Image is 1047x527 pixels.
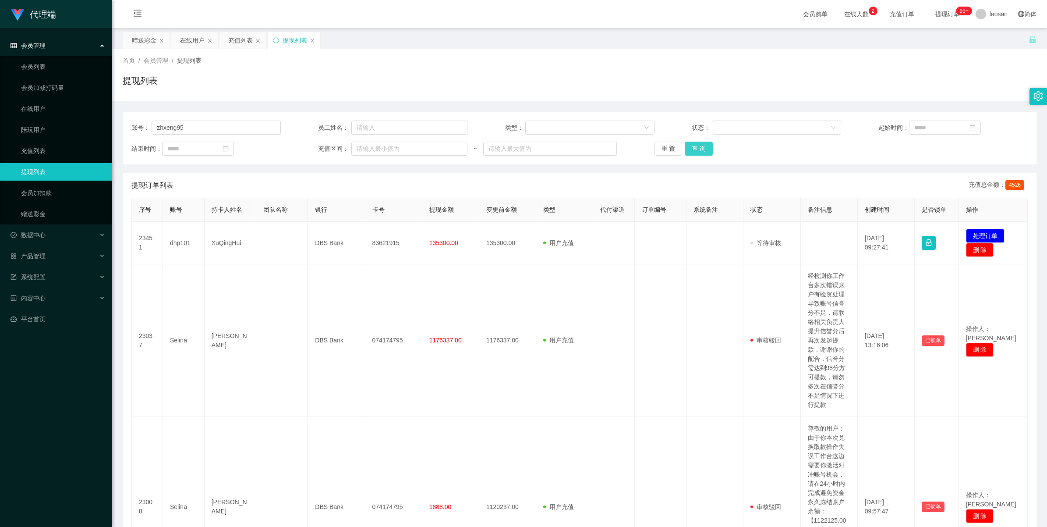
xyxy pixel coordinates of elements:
a: 赠送彩金 [21,205,105,223]
a: 提现列表 [21,163,105,181]
span: 审核驳回 [750,503,781,510]
span: 提现列表 [177,57,202,64]
i: 图标: down [831,125,836,131]
span: 4526 [1005,180,1024,190]
span: 账号 [170,206,182,213]
td: XuQingHui [205,222,256,264]
i: 图标: close [159,38,164,43]
i: 图标: calendar [223,146,229,152]
span: 会员管理 [144,57,168,64]
span: 充值区间： [318,144,351,153]
span: 1888.00 [429,503,452,510]
i: 图标: check-circle-o [11,232,17,238]
button: 图标: lock [922,236,936,250]
i: 图标: global [1018,11,1024,17]
i: 图标: unlock [1029,36,1036,43]
span: 在线人数 [840,11,873,17]
span: 卡号 [372,206,385,213]
button: 删 除 [966,243,994,257]
td: 83621915 [365,222,422,264]
div: 赠送彩金 [132,32,156,49]
i: 图标: menu-fold [123,0,152,28]
i: 图标: profile [11,295,17,301]
td: DBS Bank [308,222,365,264]
div: 充值列表 [228,32,253,49]
a: 会员加减打码量 [21,79,105,96]
p: 2 [871,7,874,15]
input: 请输入 [152,121,281,135]
i: 图标: close [255,38,261,43]
td: 1176337.00 [479,264,536,417]
sup: 1219 [956,7,972,15]
span: 系统备注 [693,206,718,213]
h1: 代理端 [30,0,56,28]
span: 操作人：[PERSON_NAME] [966,325,1016,342]
span: 账号： [131,123,152,132]
td: 23037 [132,264,163,417]
span: 员工姓名： [318,123,351,132]
button: 删 除 [966,509,994,523]
sup: 2 [869,7,877,15]
button: 处理订单 [966,229,1005,243]
td: Selina [163,264,205,417]
a: 充值列表 [21,142,105,160]
i: 图标: table [11,43,17,49]
span: 用户充值 [543,337,574,344]
td: DBS Bank [308,264,365,417]
span: / [172,57,173,64]
i: 图标: calendar [969,125,976,131]
img: logo.9652507e.png [11,9,25,21]
span: 银行 [315,206,327,213]
span: 备注信息 [808,206,832,213]
span: 内容中心 [11,295,46,302]
span: 系统配置 [11,274,46,281]
span: 操作 [966,206,978,213]
span: 首页 [123,57,135,64]
span: 持卡人姓名 [212,206,242,213]
span: 结束时间： [131,144,162,153]
button: 重 置 [654,142,683,156]
a: 会员列表 [21,58,105,75]
span: 是否锁单 [922,206,946,213]
i: 图标: form [11,274,17,280]
span: 1176337.00 [429,337,462,344]
span: 135300.00 [429,239,458,246]
input: 请输入最大值为 [483,142,617,156]
span: 用户充值 [543,503,574,510]
i: 图标: close [207,38,212,43]
div: 提现列表 [283,32,307,49]
td: [DATE] 09:27:41 [858,222,915,264]
span: 充值订单 [885,11,919,17]
a: 代理端 [11,11,56,18]
span: 操作人：[PERSON_NAME] [966,491,1016,508]
span: / [138,57,140,64]
span: 审核驳回 [750,337,781,344]
a: 在线用户 [21,100,105,118]
span: 创建时间 [865,206,889,213]
i: 图标: setting [1033,91,1043,101]
button: 已锁单 [922,502,944,512]
span: 序号 [139,206,151,213]
span: 提现订单列表 [131,180,173,191]
span: 用户充值 [543,239,574,246]
span: 起始时间： [878,123,909,132]
td: 074174795 [365,264,422,417]
span: 变更前金额 [486,206,517,213]
td: 经检测你工作台多次错误账户有验资处理导致账号信誉分不足，请联络相关负责人提升信誉分后再次发起提款，谢谢你的配合，信誉分需达到98分方可提款，请勿多次在信誉分不足情况下进行提款 [801,264,858,417]
span: ~ [467,144,483,153]
span: 订单编号 [642,206,666,213]
div: 在线用户 [180,32,205,49]
span: 代付渠道 [600,206,625,213]
span: 类型 [543,206,555,213]
span: 提现金额 [429,206,454,213]
button: 删 除 [966,343,994,357]
span: 提现订单 [931,11,964,17]
span: 状态： [692,123,712,132]
input: 请输入 [351,121,467,135]
td: [PERSON_NAME] [205,264,256,417]
td: 23451 [132,222,163,264]
td: 135300.00 [479,222,536,264]
input: 请输入最小值为 [351,142,467,156]
span: 产品管理 [11,253,46,260]
a: 陪玩用户 [21,121,105,139]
